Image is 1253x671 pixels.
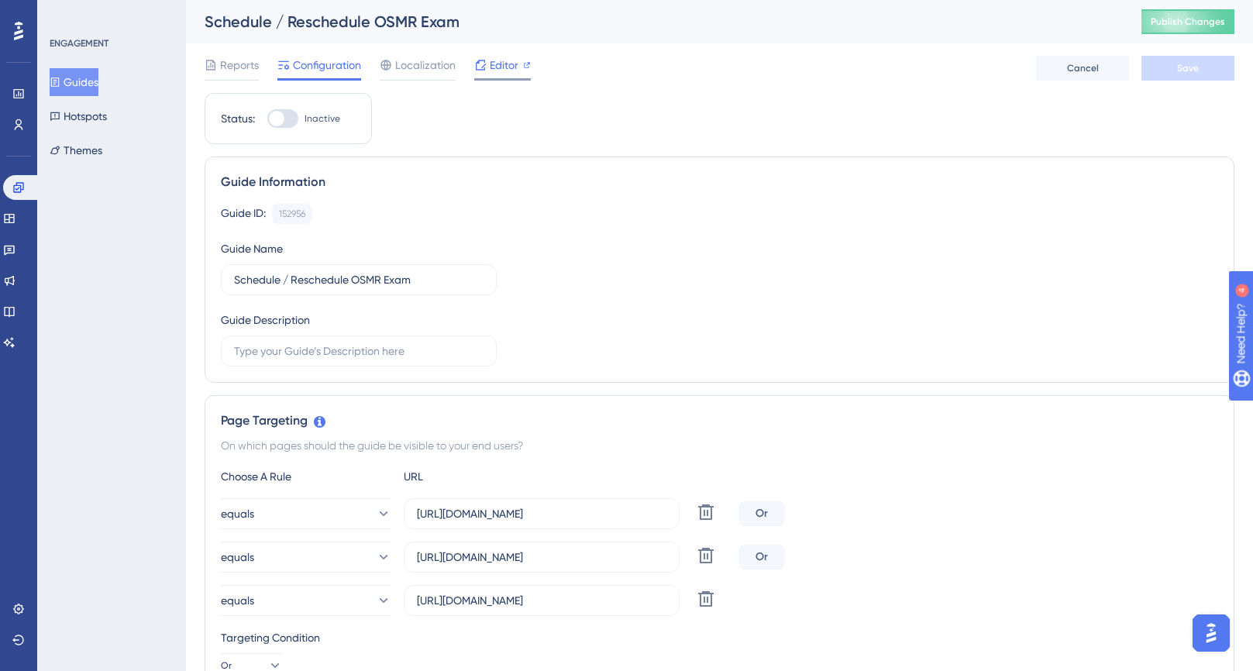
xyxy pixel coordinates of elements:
[417,505,666,522] input: yourwebsite.com/path
[1177,62,1199,74] span: Save
[305,112,340,125] span: Inactive
[221,239,283,258] div: Guide Name
[234,271,484,288] input: Type your Guide’s Name here
[221,173,1218,191] div: Guide Information
[205,11,1103,33] div: Schedule / Reschedule OSMR Exam
[1036,56,1129,81] button: Cancel
[404,467,574,486] div: URL
[36,4,97,22] span: Need Help?
[221,542,391,573] button: equals
[279,208,305,220] div: 152956
[1151,15,1225,28] span: Publish Changes
[221,591,254,610] span: equals
[50,68,98,96] button: Guides
[417,549,666,566] input: yourwebsite.com/path
[490,56,518,74] span: Editor
[220,56,259,74] span: Reports
[738,545,785,569] div: Or
[738,501,785,526] div: Or
[293,56,361,74] span: Configuration
[234,342,484,360] input: Type your Guide’s Description here
[50,102,107,130] button: Hotspots
[417,592,666,609] input: yourwebsite.com/path
[1067,62,1099,74] span: Cancel
[221,436,1218,455] div: On which pages should the guide be visible to your end users?
[108,8,112,20] div: 4
[221,628,1218,647] div: Targeting Condition
[1141,9,1234,34] button: Publish Changes
[221,204,266,224] div: Guide ID:
[50,37,108,50] div: ENGAGEMENT
[395,56,456,74] span: Localization
[221,467,391,486] div: Choose A Rule
[221,548,254,566] span: equals
[221,311,310,329] div: Guide Description
[221,585,391,616] button: equals
[1141,56,1234,81] button: Save
[221,109,255,128] div: Status:
[221,498,391,529] button: equals
[221,411,1218,430] div: Page Targeting
[221,504,254,523] span: equals
[50,136,102,164] button: Themes
[1188,610,1234,656] iframe: UserGuiding AI Assistant Launcher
